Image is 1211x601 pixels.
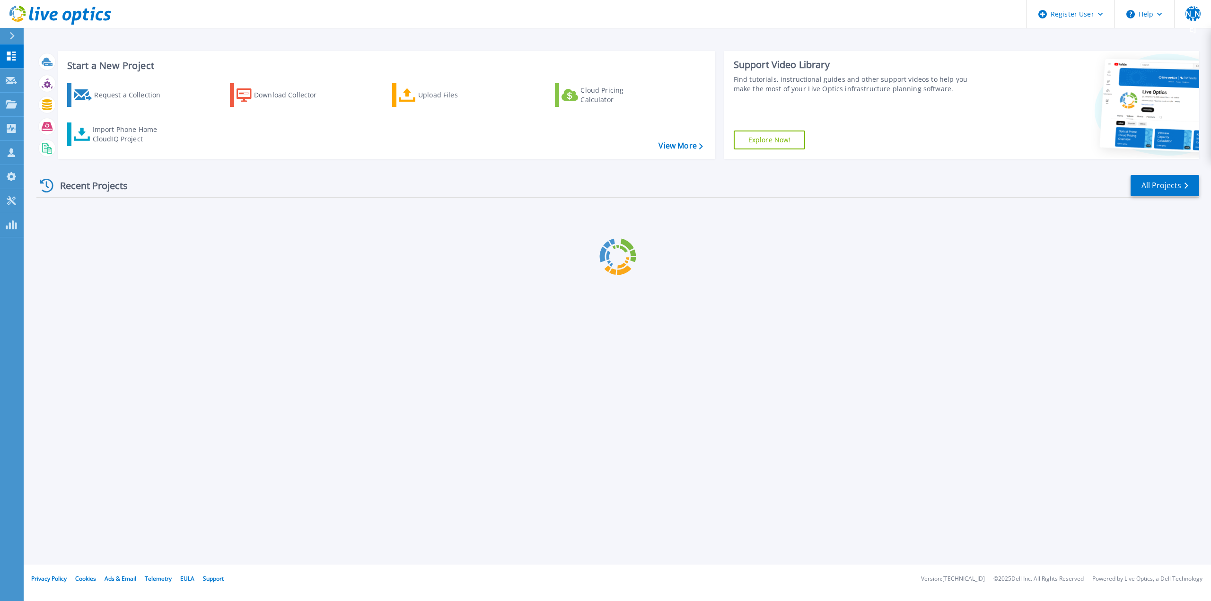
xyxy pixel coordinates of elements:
div: Find tutorials, instructional guides and other support videos to help you make the most of your L... [734,75,979,94]
div: Cloud Pricing Calculator [580,86,656,105]
a: Download Collector [230,83,335,107]
a: View More [658,141,702,150]
li: Version: [TECHNICAL_ID] [921,576,985,582]
a: Privacy Policy [31,575,67,583]
div: Import Phone Home CloudIQ Project [93,125,167,144]
a: Request a Collection [67,83,173,107]
a: Ads & Email [105,575,136,583]
div: Request a Collection [94,86,170,105]
a: Telemetry [145,575,172,583]
div: Download Collector [254,86,330,105]
a: Cookies [75,575,96,583]
a: All Projects [1131,175,1199,196]
div: Upload Files [418,86,494,105]
a: Cloud Pricing Calculator [555,83,660,107]
a: Explore Now! [734,131,806,149]
a: EULA [180,575,194,583]
li: © 2025 Dell Inc. All Rights Reserved [993,576,1084,582]
li: Powered by Live Optics, a Dell Technology [1092,576,1202,582]
a: Support [203,575,224,583]
div: Support Video Library [734,59,979,71]
a: Upload Files [392,83,498,107]
div: Recent Projects [36,174,140,197]
h3: Start a New Project [67,61,702,71]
